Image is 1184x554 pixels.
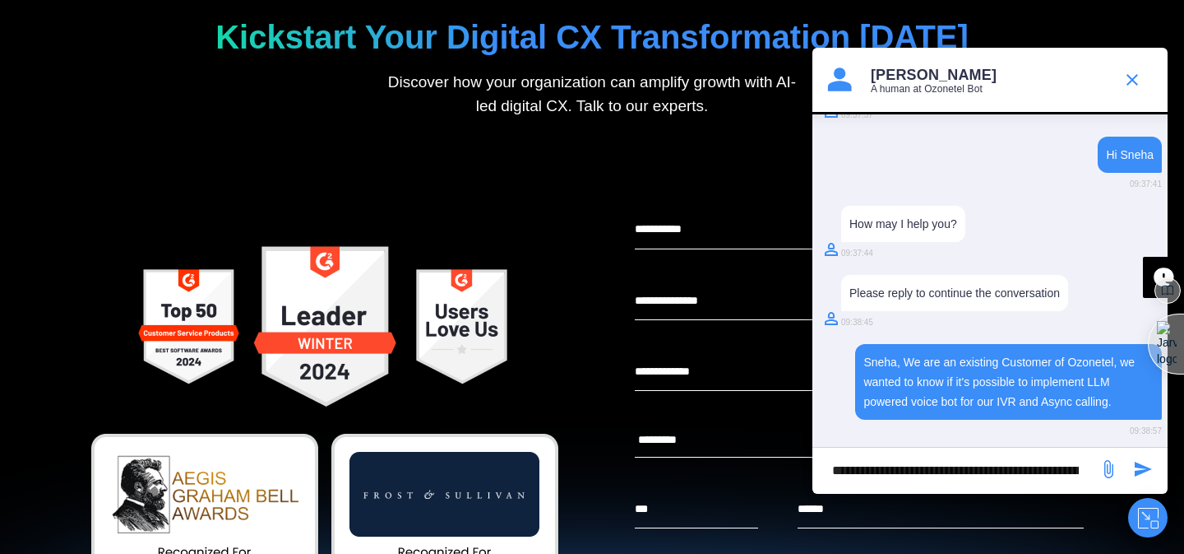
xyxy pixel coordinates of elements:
[841,244,873,263] span: 09:37:44
[67,17,1117,57] h1: Kickstart Your Digital CX Transformation [DATE]
[849,214,957,234] div: How may I help you?
[1106,145,1154,165] div: Hi Sneha
[821,456,1090,486] div: new-msg-input
[841,105,873,125] span: 09:37:37
[841,313,873,333] span: 09:38:45
[871,84,1107,94] p: A human at Ozonetel Bot
[871,66,1107,85] p: [PERSON_NAME]
[863,352,1154,412] div: Sneha, We are an existing Customer of Ozonetel, we wanted to know if it's possible to implement L...
[849,283,1060,303] div: Please reply to continue the conversation
[1126,453,1159,486] span: send message
[1128,498,1168,538] button: Close chat
[67,70,1117,118] h4: Discover how your organization can amplify growth with AI-led digital CX. Talk to our experts.
[1130,175,1162,194] span: 09:37:41
[1130,421,1162,441] span: 09:38:57
[1116,63,1149,96] span: end chat or minimize
[1092,453,1125,486] span: send message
